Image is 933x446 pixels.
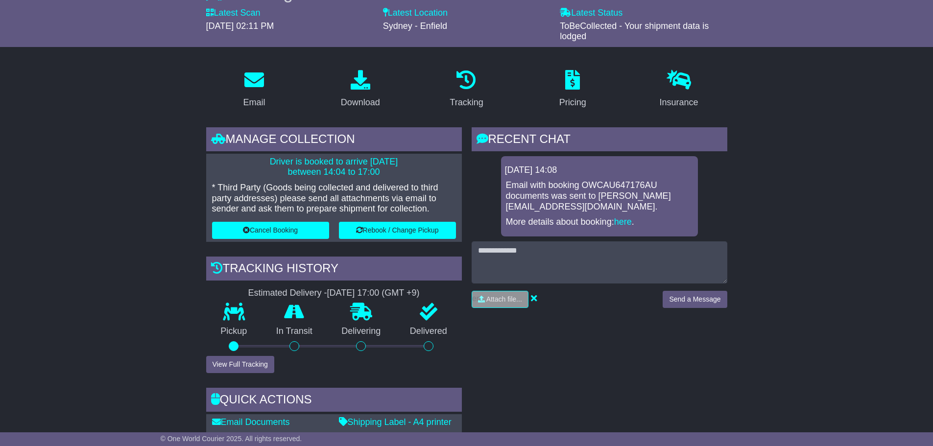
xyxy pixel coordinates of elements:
[206,388,462,414] div: Quick Actions
[560,21,709,42] span: ToBeCollected - Your shipment data is lodged
[327,288,420,299] div: [DATE] 17:00 (GMT +9)
[212,417,290,427] a: Email Documents
[206,326,262,337] p: Pickup
[206,257,462,283] div: Tracking history
[339,222,456,239] button: Rebook / Change Pickup
[660,96,698,109] div: Insurance
[206,127,462,154] div: Manage collection
[262,326,327,337] p: In Transit
[450,96,483,109] div: Tracking
[395,326,462,337] p: Delivered
[506,180,693,212] p: Email with booking OWCAU647176AU documents was sent to [PERSON_NAME][EMAIL_ADDRESS][DOMAIN_NAME].
[560,8,622,19] label: Latest Status
[206,21,274,31] span: [DATE] 02:11 PM
[335,67,386,113] a: Download
[212,222,329,239] button: Cancel Booking
[206,8,261,19] label: Latest Scan
[341,96,380,109] div: Download
[206,288,462,299] div: Estimated Delivery -
[472,127,727,154] div: RECENT CHAT
[237,67,271,113] a: Email
[443,67,489,113] a: Tracking
[505,165,694,176] div: [DATE] 14:08
[383,21,447,31] span: Sydney - Enfield
[653,67,705,113] a: Insurance
[506,217,693,228] p: More details about booking: .
[161,435,302,443] span: © One World Courier 2025. All rights reserved.
[243,96,265,109] div: Email
[663,291,727,308] button: Send a Message
[212,157,456,178] p: Driver is booked to arrive [DATE] between 14:04 to 17:00
[206,356,274,373] button: View Full Tracking
[553,67,593,113] a: Pricing
[327,326,396,337] p: Delivering
[383,8,448,19] label: Latest Location
[559,96,586,109] div: Pricing
[212,183,456,214] p: * Third Party (Goods being collected and delivered to third party addresses) please send all atta...
[614,217,632,227] a: here
[339,417,452,427] a: Shipping Label - A4 printer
